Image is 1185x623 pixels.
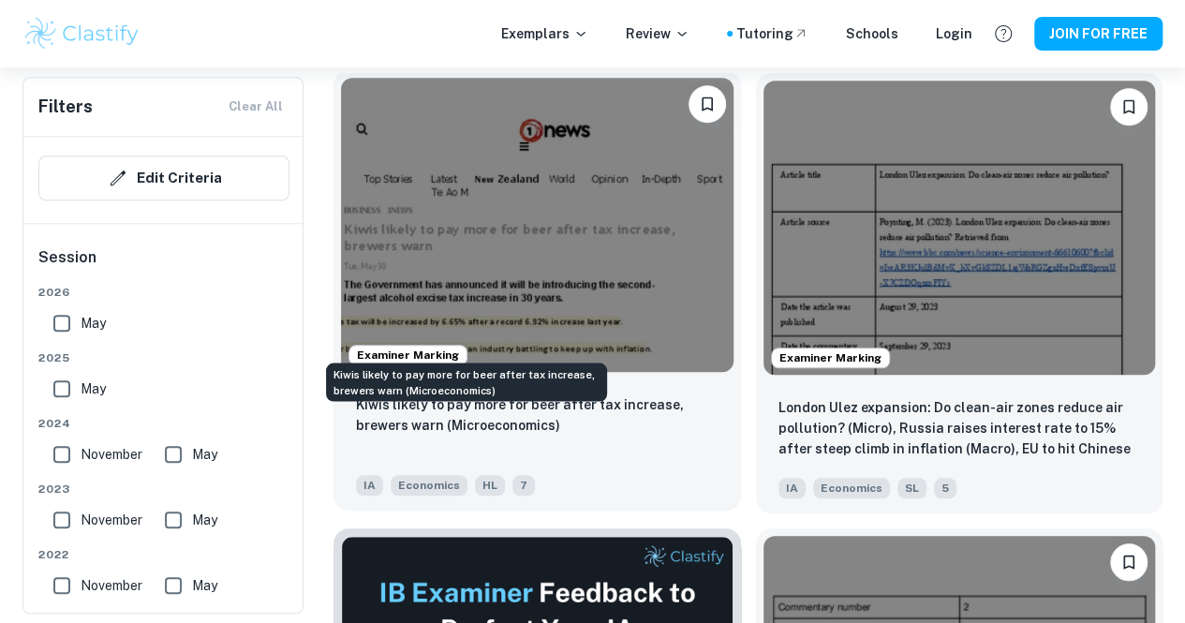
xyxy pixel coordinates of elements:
a: Examiner MarkingPlease log in to bookmark exemplarsLondon Ulez expansion: Do clean-air zones redu... [756,73,1163,513]
button: Please log in to bookmark exemplars [689,85,726,123]
span: November [81,575,142,596]
span: Economics [813,478,890,498]
img: Economics IA example thumbnail: Kiwis likely to pay more for beer after [341,78,733,372]
p: Kiwis likely to pay more for beer after tax increase, brewers warn (Microeconomics) [356,394,718,436]
button: JOIN FOR FREE [1034,17,1163,51]
button: Please log in to bookmark exemplars [1110,88,1148,126]
button: Edit Criteria [38,156,289,200]
a: Schools [846,23,898,44]
span: 2024 [38,415,289,432]
h6: Session [38,246,289,284]
span: 2026 [38,284,289,301]
p: London Ulez expansion: Do clean-air zones reduce air pollution? (Micro), Russia raises interest r... [778,397,1141,461]
span: 5 [934,478,956,498]
span: IA [356,475,383,496]
div: Kiwis likely to pay more for beer after tax increase, brewers warn (Microeconomics) [326,363,607,401]
a: Examiner MarkingPlease log in to bookmark exemplarsKiwis likely to pay more for beer after tax in... [333,73,741,513]
span: Examiner Marking [349,347,467,363]
p: Exemplars [501,23,588,44]
span: May [192,575,217,596]
a: Tutoring [736,23,808,44]
img: Economics IA example thumbnail: London Ulez expansion: Do clean-air zone [763,81,1156,375]
span: May [192,510,217,530]
h6: Filters [38,94,93,120]
a: Login [936,23,972,44]
span: 2025 [38,349,289,366]
span: Examiner Marking [772,349,889,366]
span: 2022 [38,546,289,563]
span: 2023 [38,481,289,497]
span: November [81,510,142,530]
span: HL [475,475,505,496]
span: IA [778,478,806,498]
img: Clastify logo [22,15,141,52]
span: May [81,313,106,334]
p: Review [626,23,689,44]
span: 7 [512,475,535,496]
span: May [81,378,106,399]
button: Please log in to bookmark exemplars [1110,543,1148,581]
span: SL [897,478,926,498]
span: November [81,444,142,465]
button: Help and Feedback [987,18,1019,50]
span: May [192,444,217,465]
span: Economics [391,475,467,496]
